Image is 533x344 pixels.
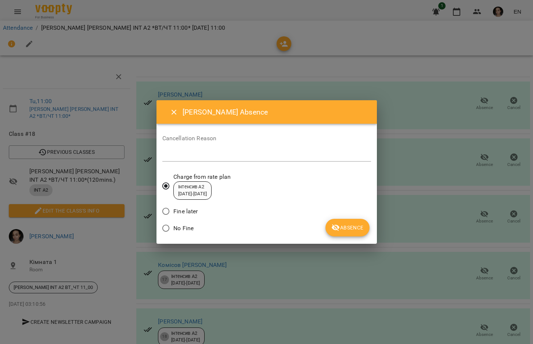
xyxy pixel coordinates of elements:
[173,207,198,216] span: Fine later
[173,224,194,233] span: No Fine
[325,219,369,236] button: Absence
[165,104,183,121] button: Close
[183,106,368,118] h6: [PERSON_NAME] Absence
[178,184,207,197] div: Інтенсив А2 [DATE] - [DATE]
[162,135,371,141] label: Cancellation Reason
[173,173,231,181] span: Charge from rate plan
[331,223,363,232] span: Absence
